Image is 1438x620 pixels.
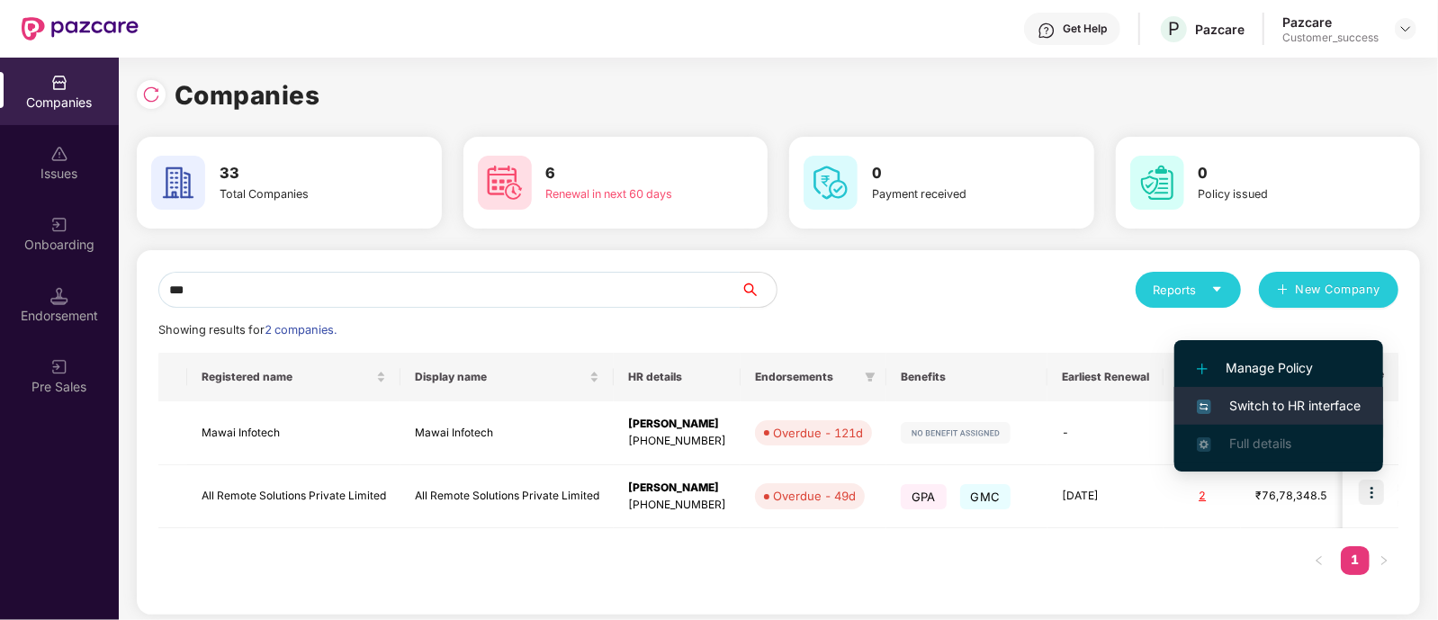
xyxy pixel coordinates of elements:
[151,156,205,210] img: svg+xml;base64,PHN2ZyB4bWxucz0iaHR0cDovL3d3dy53My5vcmcvMjAwMC9zdmciIHdpZHRoPSI2MCIgaGVpZ2h0PSI2MC...
[1398,22,1413,36] img: svg+xml;base64,PHN2ZyBpZD0iRHJvcGRvd24tMzJ4MzIiIHhtbG5zPSJodHRwOi8vd3d3LnczLm9yZy8yMDAwL3N2ZyIgd2...
[1305,546,1334,575] button: left
[187,401,400,465] td: Mawai Infotech
[1130,156,1184,210] img: svg+xml;base64,PHN2ZyB4bWxucz0iaHR0cDovL3d3dy53My5vcmcvMjAwMC9zdmciIHdpZHRoPSI2MCIgaGVpZ2h0PSI2MC...
[1047,401,1164,465] td: -
[400,465,614,529] td: All Remote Solutions Private Limited
[220,162,374,185] h3: 33
[1063,22,1107,36] div: Get Help
[1341,546,1370,575] li: 1
[1197,396,1361,416] span: Switch to HR interface
[1282,31,1379,45] div: Customer_success
[1314,555,1325,566] span: left
[415,370,586,384] span: Display name
[1379,555,1389,566] span: right
[1277,283,1289,298] span: plus
[400,353,614,401] th: Display name
[400,401,614,465] td: Mawai Infotech
[886,353,1047,401] th: Benefits
[546,185,701,203] div: Renewal in next 60 days
[187,465,400,529] td: All Remote Solutions Private Limited
[628,416,726,433] div: [PERSON_NAME]
[22,17,139,40] img: New Pazcare Logo
[1197,400,1211,414] img: svg+xml;base64,PHN2ZyB4bWxucz0iaHR0cDovL3d3dy53My5vcmcvMjAwMC9zdmciIHdpZHRoPSIxNiIgaGVpZ2h0PSIxNi...
[1154,281,1223,299] div: Reports
[50,216,68,234] img: svg+xml;base64,PHN2ZyB3aWR0aD0iMjAiIGhlaWdodD0iMjAiIHZpZXdCb3g9IjAgMCAyMCAyMCIgZmlsbD0ibm9uZSIgeG...
[1296,281,1381,299] span: New Company
[50,145,68,163] img: svg+xml;base64,PHN2ZyBpZD0iSXNzdWVzX2Rpc2FibGVkIiB4bWxucz0iaHR0cDovL3d3dy53My5vcmcvMjAwMC9zdmciIH...
[1259,272,1398,308] button: plusNew Company
[202,370,373,384] span: Registered name
[740,272,777,308] button: search
[1359,480,1384,505] img: icon
[50,358,68,376] img: svg+xml;base64,PHN2ZyB3aWR0aD0iMjAiIGhlaWdodD0iMjAiIHZpZXdCb3g9IjAgMCAyMCAyMCIgZmlsbD0ibm9uZSIgeG...
[865,372,876,382] span: filter
[478,156,532,210] img: svg+xml;base64,PHN2ZyB4bWxucz0iaHR0cDovL3d3dy53My5vcmcvMjAwMC9zdmciIHdpZHRoPSI2MCIgaGVpZ2h0PSI2MC...
[804,156,858,210] img: svg+xml;base64,PHN2ZyB4bWxucz0iaHR0cDovL3d3dy53My5vcmcvMjAwMC9zdmciIHdpZHRoPSI2MCIgaGVpZ2h0PSI2MC...
[1211,283,1223,295] span: caret-down
[1305,546,1334,575] li: Previous Page
[861,366,879,388] span: filter
[872,185,1027,203] div: Payment received
[1199,162,1353,185] h3: 0
[1255,488,1345,505] div: ₹76,78,348.5
[1229,436,1291,451] span: Full details
[220,185,374,203] div: Total Companies
[1164,353,1241,401] th: Issues
[773,424,863,442] div: Overdue - 121d
[1370,546,1398,575] button: right
[960,484,1011,509] span: GMC
[901,484,947,509] span: GPA
[628,433,726,450] div: [PHONE_NUMBER]
[740,283,777,297] span: search
[1195,21,1245,38] div: Pazcare
[1197,364,1208,374] img: svg+xml;base64,PHN2ZyB4bWxucz0iaHR0cDovL3d3dy53My5vcmcvMjAwMC9zdmciIHdpZHRoPSIxMi4yMDEiIGhlaWdodD...
[1341,546,1370,573] a: 1
[187,353,400,401] th: Registered name
[50,74,68,92] img: svg+xml;base64,PHN2ZyBpZD0iQ29tcGFuaWVzIiB4bWxucz0iaHR0cDovL3d3dy53My5vcmcvMjAwMC9zdmciIHdpZHRoPS...
[872,162,1027,185] h3: 0
[1197,358,1361,378] span: Manage Policy
[1197,437,1211,452] img: svg+xml;base64,PHN2ZyB4bWxucz0iaHR0cDovL3d3dy53My5vcmcvMjAwMC9zdmciIHdpZHRoPSIxNi4zNjMiIGhlaWdodD...
[1370,546,1398,575] li: Next Page
[628,480,726,497] div: [PERSON_NAME]
[1047,465,1164,529] td: [DATE]
[1282,13,1379,31] div: Pazcare
[628,497,726,514] div: [PHONE_NUMBER]
[755,370,858,384] span: Endorsements
[1168,18,1180,40] span: P
[1178,488,1227,505] div: 2
[265,323,337,337] span: 2 companies.
[50,287,68,305] img: svg+xml;base64,PHN2ZyB3aWR0aD0iMTQuNSIgaGVpZ2h0PSIxNC41IiB2aWV3Qm94PSIwIDAgMTYgMTYiIGZpbGw9Im5vbm...
[546,162,701,185] h3: 6
[1038,22,1056,40] img: svg+xml;base64,PHN2ZyBpZD0iSGVscC0zMngzMiIgeG1sbnM9Imh0dHA6Ly93d3cudzMub3JnLzIwMDAvc3ZnIiB3aWR0aD...
[175,76,320,115] h1: Companies
[773,487,856,505] div: Overdue - 49d
[158,323,337,337] span: Showing results for
[901,422,1011,444] img: svg+xml;base64,PHN2ZyB4bWxucz0iaHR0cDovL3d3dy53My5vcmcvMjAwMC9zdmciIHdpZHRoPSIxMjIiIGhlaWdodD0iMj...
[1047,353,1164,401] th: Earliest Renewal
[142,85,160,103] img: svg+xml;base64,PHN2ZyBpZD0iUmVsb2FkLTMyeDMyIiB4bWxucz0iaHR0cDovL3d3dy53My5vcmcvMjAwMC9zdmciIHdpZH...
[614,353,741,401] th: HR details
[1199,185,1353,203] div: Policy issued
